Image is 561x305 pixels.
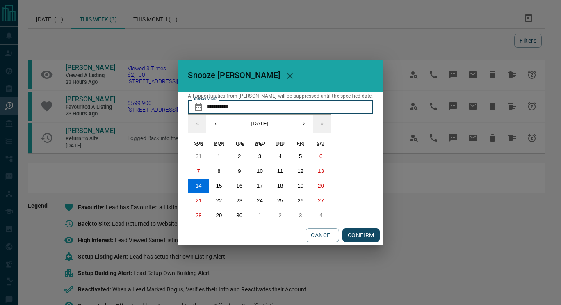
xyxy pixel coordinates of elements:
abbr: September 8, 2025 [217,168,220,174]
abbr: September 23, 2025 [236,197,242,204]
abbr: September 12, 2025 [297,168,303,174]
button: October 2, 2025 [270,208,290,223]
abbr: September 17, 2025 [257,183,263,189]
abbr: September 24, 2025 [257,197,263,204]
abbr: September 7, 2025 [197,168,200,174]
button: September 24, 2025 [250,193,270,208]
button: September 21, 2025 [188,193,209,208]
button: › [295,115,313,133]
abbr: September 26, 2025 [297,197,303,204]
abbr: September 21, 2025 [196,197,202,204]
abbr: Saturday [317,141,325,146]
abbr: September 1, 2025 [217,153,220,159]
abbr: September 29, 2025 [216,212,222,218]
button: October 3, 2025 [290,208,311,223]
abbr: Friday [297,141,304,146]
button: September 22, 2025 [209,193,229,208]
button: « [188,115,206,133]
abbr: September 3, 2025 [258,153,261,159]
abbr: August 31, 2025 [196,153,202,159]
abbr: September 2, 2025 [238,153,241,159]
button: September 17, 2025 [250,179,270,193]
abbr: September 22, 2025 [216,197,222,204]
button: September 19, 2025 [290,179,311,193]
abbr: September 27, 2025 [318,197,324,204]
span: [DATE] [251,120,268,126]
abbr: October 3, 2025 [299,212,302,218]
button: September 26, 2025 [290,193,311,208]
abbr: September 28, 2025 [196,212,202,218]
button: September 8, 2025 [209,164,229,179]
abbr: September 11, 2025 [277,168,283,174]
button: CONFIRM [342,228,380,242]
button: September 15, 2025 [209,179,229,193]
button: September 11, 2025 [270,164,290,179]
button: October 1, 2025 [250,208,270,223]
abbr: October 2, 2025 [278,212,281,218]
abbr: September 10, 2025 [257,168,263,174]
abbr: September 15, 2025 [216,183,222,189]
abbr: September 16, 2025 [236,183,242,189]
button: September 16, 2025 [229,179,250,193]
span: Snooze [PERSON_NAME] [188,71,280,80]
button: September 28, 2025 [188,208,209,223]
abbr: Thursday [276,141,285,146]
button: September 23, 2025 [229,193,250,208]
button: September 14, 2025 [188,179,209,193]
abbr: September 14, 2025 [196,183,202,189]
button: September 30, 2025 [229,208,250,223]
abbr: September 5, 2025 [299,153,302,159]
button: September 1, 2025 [209,149,229,164]
button: September 29, 2025 [209,208,229,223]
button: ‹ [206,115,224,133]
abbr: September 25, 2025 [277,197,283,204]
abbr: Sunday [194,141,203,146]
abbr: October 1, 2025 [258,212,261,218]
button: September 5, 2025 [290,149,311,164]
abbr: Monday [214,141,224,146]
button: [DATE] [224,115,295,133]
abbr: Wednesday [255,141,265,146]
button: September 13, 2025 [311,164,331,179]
abbr: October 4, 2025 [319,212,322,218]
abbr: September 19, 2025 [297,183,303,189]
button: September 3, 2025 [250,149,270,164]
button: CANCEL [306,228,339,242]
button: September 4, 2025 [270,149,290,164]
abbr: September 30, 2025 [236,212,242,218]
abbr: September 13, 2025 [318,168,324,174]
abbr: September 4, 2025 [278,153,281,159]
button: September 10, 2025 [250,164,270,179]
button: August 31, 2025 [188,149,209,164]
button: September 25, 2025 [270,193,290,208]
button: » [313,115,331,133]
abbr: Tuesday [235,141,244,146]
button: September 18, 2025 [270,179,290,193]
abbr: September 18, 2025 [277,183,283,189]
button: September 9, 2025 [229,164,250,179]
label: Snooze Until? [194,96,217,101]
abbr: September 9, 2025 [238,168,241,174]
button: September 6, 2025 [311,149,331,164]
abbr: September 6, 2025 [319,153,322,159]
button: September 7, 2025 [188,164,209,179]
button: September 27, 2025 [311,193,331,208]
abbr: September 20, 2025 [318,183,324,189]
button: October 4, 2025 [311,208,331,223]
button: September 2, 2025 [229,149,250,164]
button: September 20, 2025 [311,179,331,193]
p: All opportunities from [PERSON_NAME] will be suppressed until the specified date. [188,92,373,100]
button: September 12, 2025 [290,164,311,179]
